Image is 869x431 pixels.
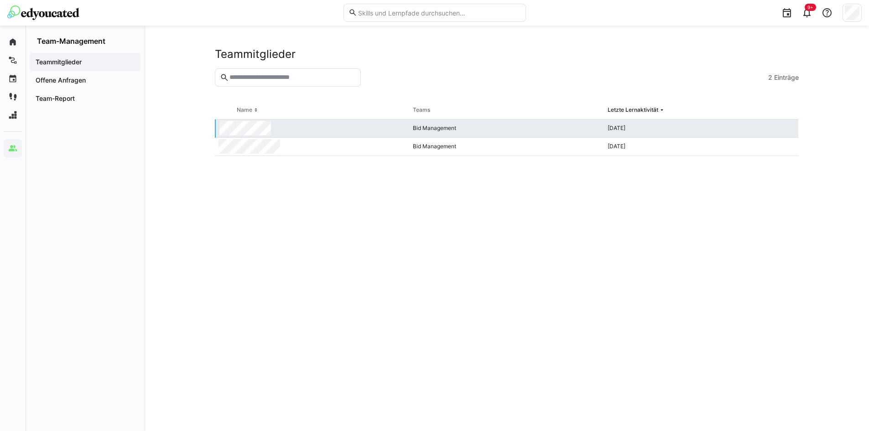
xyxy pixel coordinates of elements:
[215,47,296,61] h2: Teammitglieder
[774,73,799,82] span: Einträge
[608,125,625,131] span: [DATE]
[413,106,430,114] div: Teams
[237,106,252,114] div: Name
[768,73,772,82] span: 2
[409,138,604,156] div: Bid Management
[807,5,813,10] span: 9+
[608,143,625,150] span: [DATE]
[409,119,604,138] div: Bid Management
[608,106,658,114] div: Letzte Lernaktivität
[357,9,520,17] input: Skills und Lernpfade durchsuchen…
